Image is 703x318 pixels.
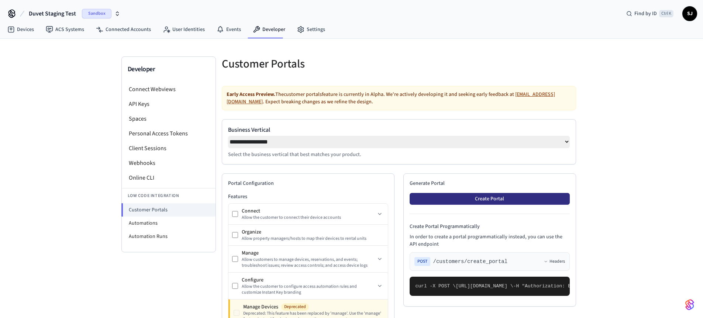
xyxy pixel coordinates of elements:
span: Sandbox [82,9,111,18]
div: Connect [242,207,375,215]
li: Webhooks [122,156,216,170]
div: Organize [242,228,384,236]
div: The customer portals feature is currently in Alpha. We're actively developing it and seeking earl... [222,86,576,110]
li: API Keys [122,97,216,111]
a: Settings [291,23,331,36]
p: In order to create a portal programmatically instead, you can use the API endpoint [410,233,570,248]
a: ACS Systems [40,23,90,36]
a: Connected Accounts [90,23,157,36]
span: Duvet Staging Test [29,9,76,18]
a: [EMAIL_ADDRESS][DOMAIN_NAME] [227,91,555,106]
span: SJ [683,7,696,20]
span: Ctrl K [659,10,673,17]
div: Allow the customer to configure access automation rules and customize Instant Key branding [242,284,375,295]
a: Devices [1,23,40,36]
span: curl -X POST \ [416,283,456,289]
li: Connect Webviews [122,82,216,97]
span: -H "Authorization: Bearer seam_api_key_123456" \ [513,283,651,289]
h4: Create Portal Programmatically [410,223,570,230]
p: Select the business vertical that best matches your product. [228,151,570,158]
span: Find by ID [634,10,657,17]
button: Create Portal [410,193,570,205]
li: Automation Runs [122,230,216,243]
li: Automations [122,217,216,230]
div: Find by IDCtrl K [620,7,679,20]
a: User Identities [157,23,211,36]
span: [URL][DOMAIN_NAME] \ [456,283,513,289]
button: SJ [682,6,697,21]
button: Headers [544,259,565,265]
a: Events [211,23,247,36]
h3: Developer [128,64,210,75]
div: Allow the customer to connect their device accounts [242,215,375,221]
li: Customer Portals [121,203,216,217]
li: Low Code Integration [122,188,216,203]
label: Business Vertical [228,125,570,134]
h2: Generate Portal [410,180,570,187]
li: Client Sessions [122,141,216,156]
span: /customers/create_portal [433,258,508,265]
span: POST [414,257,430,266]
li: Personal Access Tokens [122,126,216,141]
strong: Early Access Preview. [227,91,275,98]
li: Spaces [122,111,216,126]
span: Deprecated [281,303,309,311]
a: Developer [247,23,291,36]
h3: Features [228,193,388,200]
li: Online CLI [122,170,216,185]
h2: Portal Configuration [228,180,388,187]
div: Allow customers to manage devices, reservations, and events; troubleshoot issues; review access c... [242,257,375,269]
div: Configure [242,276,375,284]
div: Manage [242,249,375,257]
div: Manage Devices [243,303,384,311]
img: SeamLogoGradient.69752ec5.svg [685,299,694,311]
div: Allow property managers/hosts to map their devices to rental units [242,236,384,242]
h5: Customer Portals [222,56,394,72]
